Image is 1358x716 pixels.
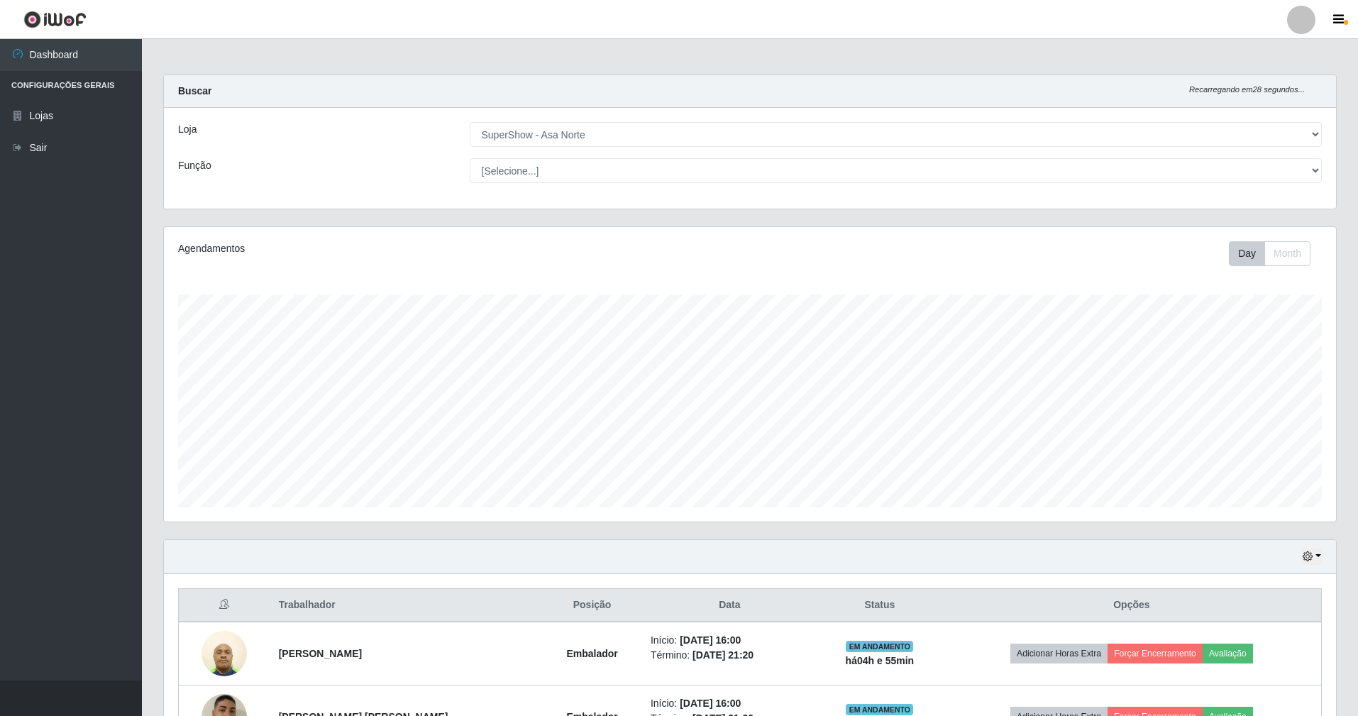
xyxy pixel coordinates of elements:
[270,589,543,622] th: Trabalhador
[846,655,915,666] strong: há 04 h e 55 min
[566,648,617,659] strong: Embalador
[680,634,741,646] time: [DATE] 16:00
[1203,644,1253,663] button: Avaliação
[651,648,809,663] li: Término:
[178,158,211,173] label: Função
[942,589,1322,622] th: Opções
[1264,241,1310,266] button: Month
[1229,241,1310,266] div: First group
[651,696,809,711] li: Início:
[642,589,817,622] th: Data
[1010,644,1108,663] button: Adicionar Horas Extra
[23,11,87,28] img: CoreUI Logo
[680,698,741,709] time: [DATE] 16:00
[542,589,642,622] th: Posição
[178,85,211,97] strong: Buscar
[1189,85,1305,94] i: Recarregando em 28 segundos...
[817,589,942,622] th: Status
[178,241,642,256] div: Agendamentos
[692,649,753,661] time: [DATE] 21:20
[846,704,913,715] span: EM ANDAMENTO
[1229,241,1265,266] button: Day
[279,648,362,659] strong: [PERSON_NAME]
[202,623,247,683] img: 1743711835894.jpeg
[1229,241,1322,266] div: Toolbar with button groups
[1108,644,1203,663] button: Forçar Encerramento
[651,633,809,648] li: Início:
[178,122,197,137] label: Loja
[846,641,913,652] span: EM ANDAMENTO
